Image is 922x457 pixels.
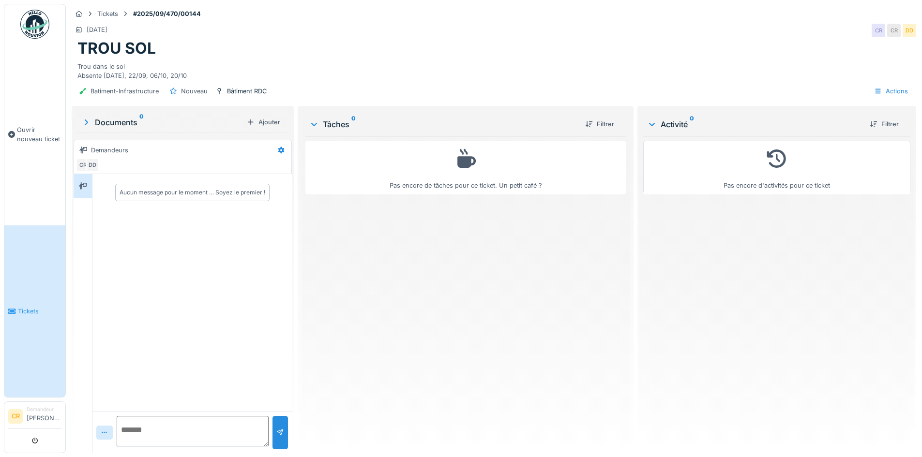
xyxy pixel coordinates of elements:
div: Demandeur [27,406,61,413]
div: CR [872,24,885,37]
a: CR Demandeur[PERSON_NAME] [8,406,61,429]
sup: 0 [351,118,356,130]
div: Pas encore de tâches pour ce ticket. Un petit café ? [312,145,619,190]
div: Tâches [309,118,577,130]
div: [DATE] [87,25,107,34]
div: Ajouter [243,116,284,129]
div: DD [903,24,916,37]
div: Demandeurs [91,146,128,155]
li: CR [8,409,23,424]
div: Bâtiment RDC [227,87,267,96]
a: Ouvrir nouveau ticket [4,44,65,225]
div: Aucun message pour le moment … Soyez le premier ! [120,188,265,197]
a: Tickets [4,225,65,398]
div: Filtrer [866,118,903,131]
li: [PERSON_NAME] [27,406,61,427]
div: Nouveau [181,87,208,96]
div: Activité [647,118,862,130]
div: CR [887,24,901,37]
span: Tickets [18,307,61,316]
div: Tickets [97,9,118,18]
div: CR [76,158,90,172]
div: Actions [870,84,912,98]
div: Trou dans le sol Absente [DATE], 22/09, 06/10, 20/10 [77,58,910,80]
div: Documents [81,117,243,128]
div: DD [86,158,99,172]
h1: TROU SOL [77,39,156,58]
div: Batiment-Infrastructure [91,87,159,96]
div: Pas encore d'activités pour ce ticket [650,145,904,190]
sup: 0 [690,118,694,130]
strong: #2025/09/470/00144 [129,9,205,18]
div: Filtrer [581,118,618,131]
img: Badge_color-CXgf-gQk.svg [20,10,49,39]
sup: 0 [139,117,144,128]
span: Ouvrir nouveau ticket [17,125,61,144]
